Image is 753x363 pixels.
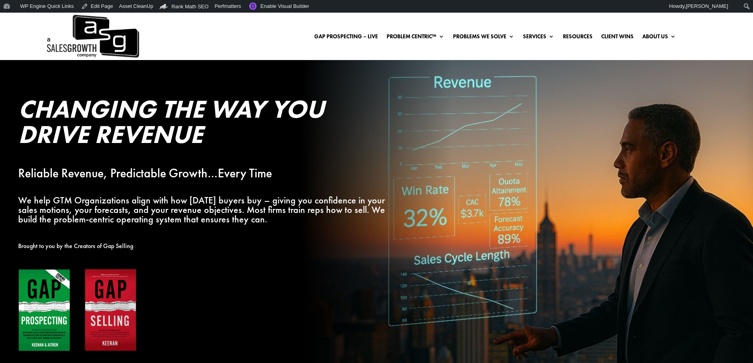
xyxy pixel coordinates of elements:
[18,96,389,151] h2: Changing the Way You Drive Revenue
[45,13,139,60] a: A Sales Growth Company Logo
[172,4,209,9] span: Rank Math SEO
[18,169,389,178] p: Reliable Revenue, Predictable Growth…Every Time
[387,34,444,42] a: Problem Centric™
[523,34,554,42] a: Services
[563,34,593,42] a: Resources
[601,34,634,42] a: Client Wins
[686,3,728,9] span: [PERSON_NAME]
[18,241,389,251] p: Brought to you by the Creators of Gap Selling
[45,13,139,60] img: ASG Co. Logo
[314,34,378,42] a: Gap Prospecting – LIVE
[642,34,676,42] a: About Us
[453,34,514,42] a: Problems We Solve
[18,196,389,224] p: We help GTM Organizations align with how [DATE] buyers buy – giving you confidence in your sales ...
[18,269,137,352] img: Gap Books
